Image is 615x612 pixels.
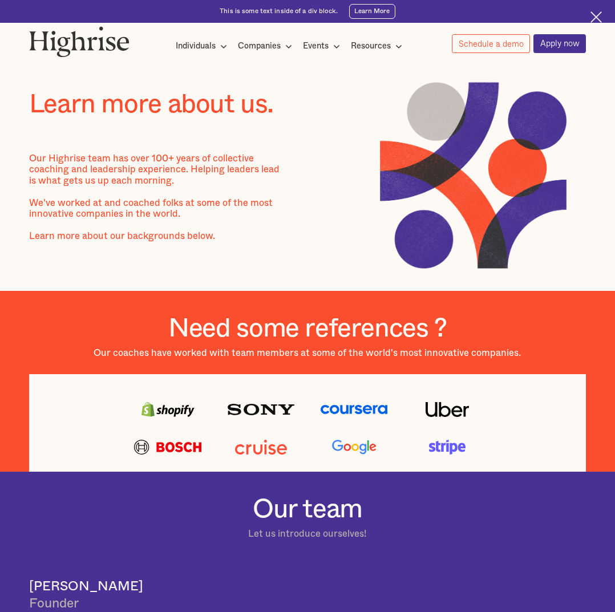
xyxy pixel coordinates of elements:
div: Companies [238,39,296,53]
a: Learn More [349,4,395,19]
div: Our Highrise team has over 100+ years of collective coaching and leadership experience. Helping l... [29,153,285,253]
h1: Learn more about us. [29,90,307,119]
img: Cross icon [590,11,602,23]
div: Resources [351,39,406,53]
h2: Need some references ? [168,314,447,344]
div: Individuals [176,39,230,53]
div: Companies [238,39,281,53]
div: Individuals [176,39,216,53]
img: Highrise logo [29,26,130,56]
a: Apply now [533,34,586,53]
div: Resources [351,39,391,53]
div: Let us introduce ourselves! [29,529,586,540]
div: This is some text inside of a div block. [220,7,338,16]
h2: Our team [29,495,586,525]
div: Events [303,39,343,53]
div: Events [303,39,329,53]
h4: [PERSON_NAME] [29,579,586,595]
a: Schedule a demo [452,34,530,53]
div: Our coaches have worked with team members at some of the world's most innovative companies. [94,348,521,359]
